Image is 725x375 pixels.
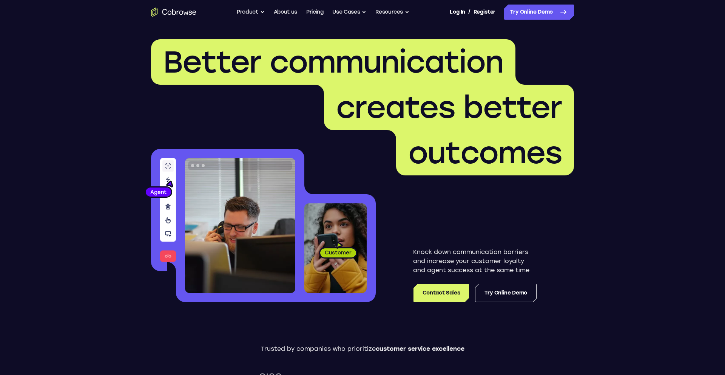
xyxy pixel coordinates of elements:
span: creates better [336,89,562,126]
a: Register [474,5,495,20]
a: Go to the home page [151,8,196,17]
span: / [468,8,470,17]
img: A customer support agent talking on the phone [185,158,295,293]
span: Agent [146,188,171,196]
button: Product [237,5,265,20]
a: About us [274,5,297,20]
img: A series of tools used in co-browsing sessions [160,158,176,262]
button: Resources [375,5,409,20]
img: A customer holding their phone [304,203,367,293]
span: Better communication [163,44,503,80]
a: Contact Sales [413,284,469,302]
p: Knock down communication barriers and increase your customer loyalty and agent success at the sam... [413,248,537,275]
a: Pricing [306,5,324,20]
a: Try Online Demo [504,5,574,20]
span: outcomes [408,135,562,171]
a: Try Online Demo [475,284,537,302]
a: Log In [450,5,465,20]
button: Use Cases [332,5,366,20]
span: Customer [320,249,356,256]
span: customer service excellence [376,345,464,352]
